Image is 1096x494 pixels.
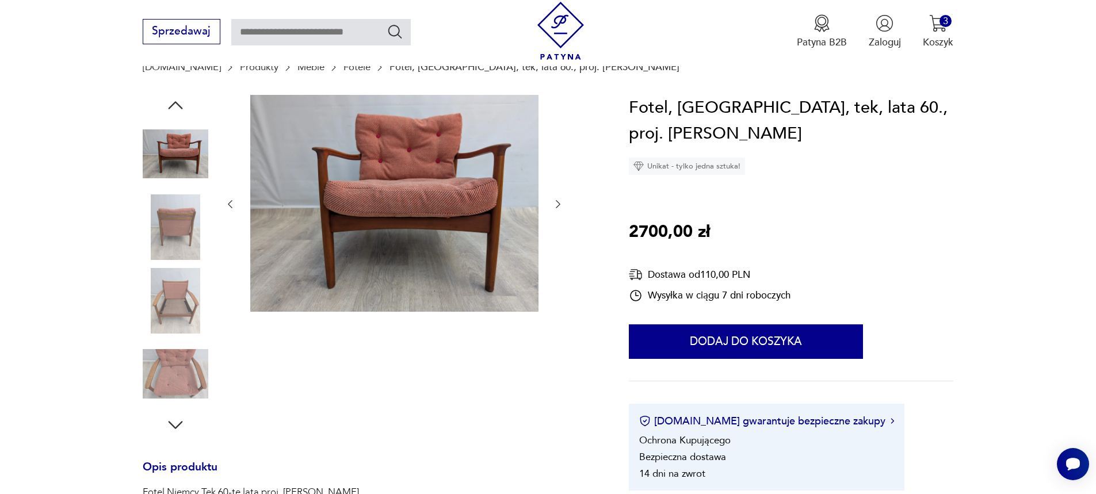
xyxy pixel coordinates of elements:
button: 3Koszyk [923,14,953,49]
img: Zdjęcie produktu Fotel, Niemcy, tek, lata 60., proj. Eugen Schmidt [143,268,208,334]
img: Ikona dostawy [629,267,643,282]
div: Wysyłka w ciągu 7 dni roboczych [629,289,791,302]
button: Szukaj [387,23,403,40]
img: Zdjęcie produktu Fotel, Niemcy, tek, lata 60., proj. Eugen Schmidt [250,95,539,312]
li: 14 dni na zwrot [639,467,705,480]
p: Patyna B2B [797,36,847,49]
a: Sprzedawaj [143,28,220,37]
a: Fotele [343,62,371,72]
a: Meble [297,62,324,72]
img: Ikonka użytkownika [876,14,893,32]
p: Koszyk [923,36,953,49]
img: Ikona medalu [813,14,831,32]
p: 2700,00 zł [629,219,710,246]
button: [DOMAIN_NAME] gwarantuje bezpieczne zakupy [639,414,894,428]
button: Zaloguj [869,14,901,49]
div: Dostawa od 110,00 PLN [629,267,791,282]
p: Fotel, [GEOGRAPHIC_DATA], tek, lata 60., proj. [PERSON_NAME] [389,62,679,72]
img: Zdjęcie produktu Fotel, Niemcy, tek, lata 60., proj. Eugen Schmidt [143,341,208,407]
p: Zaloguj [869,36,901,49]
img: Zdjęcie produktu Fotel, Niemcy, tek, lata 60., proj. Eugen Schmidt [143,194,208,260]
div: 3 [940,15,952,27]
h3: Opis produktu [143,463,596,486]
img: Ikona strzałki w prawo [891,418,894,424]
img: Zdjęcie produktu Fotel, Niemcy, tek, lata 60., proj. Eugen Schmidt [143,121,208,187]
li: Bezpieczna dostawa [639,450,726,464]
a: Produkty [240,62,278,72]
button: Patyna B2B [797,14,847,49]
li: Ochrona Kupującego [639,434,731,447]
div: Unikat - tylko jedna sztuka! [629,158,745,175]
img: Ikona diamentu [633,161,644,171]
iframe: Smartsupp widget button [1057,448,1089,480]
button: Dodaj do koszyka [629,324,863,359]
a: Ikona medaluPatyna B2B [797,14,847,49]
button: Sprzedawaj [143,19,220,44]
img: Ikona koszyka [929,14,947,32]
h1: Fotel, [GEOGRAPHIC_DATA], tek, lata 60., proj. [PERSON_NAME] [629,95,953,147]
img: Patyna - sklep z meblami i dekoracjami vintage [532,2,590,60]
a: [DOMAIN_NAME] [143,62,221,72]
img: Ikona certyfikatu [639,415,651,427]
